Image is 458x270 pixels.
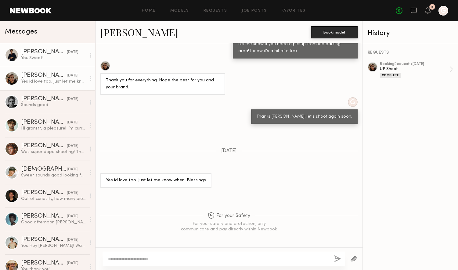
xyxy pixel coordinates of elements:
[5,28,37,35] span: Messages
[238,41,352,55] div: Let me know if you need a pickup from the parking area! I know it's a bit of a trek
[21,79,86,84] div: Yes id love too. Just let me know when. Blessings
[67,49,78,55] div: [DATE]
[170,9,189,13] a: Models
[67,96,78,102] div: [DATE]
[208,212,250,220] span: For your Safety
[368,51,453,55] div: REQUESTS
[21,172,86,178] div: Sweet sounds good looking forward!!
[21,149,86,155] div: Was super dope shooting! Thanks for having me!
[311,29,358,34] a: Book model
[106,177,206,184] div: Yes id love too. Just let me know when. Blessings
[21,190,67,196] div: [PERSON_NAME]
[21,166,67,172] div: [DEMOGRAPHIC_DATA][PERSON_NAME]
[67,190,78,196] div: [DATE]
[21,219,86,225] div: Good afternoon [PERSON_NAME], thank you for reaching out. I am impressed by the vintage designs o...
[221,148,237,154] span: [DATE]
[311,26,358,38] button: Book model
[67,167,78,172] div: [DATE]
[106,77,220,91] div: Thank you for everything. Hope the best for you and your brand.
[380,66,449,72] div: UP Shoot
[67,120,78,126] div: [DATE]
[368,30,453,37] div: History
[21,119,67,126] div: [PERSON_NAME]
[67,261,78,266] div: [DATE]
[380,62,449,66] div: booking Request • [DATE]
[380,62,453,78] a: bookingRequest •[DATE]UP ShootComplete
[21,243,86,249] div: You: Hey [PERSON_NAME]! Wanted to send you some Summer pieces, pinged you on i g . LMK!
[67,143,78,149] div: [DATE]
[142,9,156,13] a: Home
[67,214,78,219] div: [DATE]
[257,113,352,120] div: Thanks [PERSON_NAME]! let's shoot again soon.
[438,6,448,16] a: G
[21,260,67,266] div: [PERSON_NAME]
[67,237,78,243] div: [DATE]
[380,73,401,78] div: Complete
[100,26,178,39] a: [PERSON_NAME]
[180,221,278,232] div: For your safety and protection, only communicate and pay directly within Newbook
[21,126,86,131] div: Hi granttt, a pleasure! I’m currently planning to go to [GEOGRAPHIC_DATA] to do some work next month
[21,213,67,219] div: [PERSON_NAME]
[282,9,306,13] a: Favorites
[21,96,67,102] div: [PERSON_NAME]
[242,9,267,13] a: Job Posts
[21,237,67,243] div: [PERSON_NAME]
[21,49,67,55] div: [PERSON_NAME]
[21,143,67,149] div: [PERSON_NAME]
[21,55,86,61] div: You: Sweet!
[67,73,78,79] div: [DATE]
[21,196,86,202] div: Out of curiosity, how many pieces would you be gifting?
[431,5,433,9] div: 5
[21,73,67,79] div: [PERSON_NAME]
[21,102,86,108] div: Sounds good
[204,9,227,13] a: Requests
